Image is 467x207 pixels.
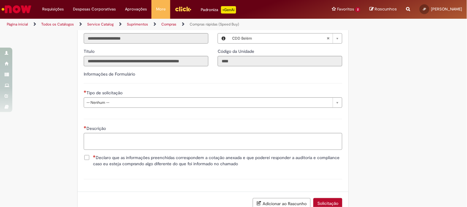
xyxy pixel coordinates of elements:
input: Título [84,56,208,66]
span: Necessários [93,155,96,158]
a: Compras rápidas (Speed Buy) [190,22,239,27]
label: Informações de Formulário [84,71,135,77]
ul: Trilhas de página [5,19,307,30]
input: Email [84,33,208,44]
a: Service Catalog [87,22,114,27]
span: Requisições [42,6,64,12]
span: JP [423,7,426,11]
span: Despesas Corporativas [73,6,116,12]
label: Somente leitura - Título [84,48,96,54]
button: Local, Visualizar este registro CDD Belém [218,33,229,43]
span: [PERSON_NAME] [431,6,462,12]
input: Código da Unidade [218,56,342,66]
span: Favoritos [337,6,354,12]
span: Necessários [84,90,87,93]
abbr: Limpar campo Local [324,33,333,43]
span: Aprovações [125,6,147,12]
a: Rascunhos [370,6,397,12]
img: ServiceNow [1,3,32,15]
div: Padroniza [201,6,236,14]
span: Tipo de solicitação [87,90,124,96]
textarea: Descrição [84,133,342,150]
a: Suprimentos [127,22,148,27]
a: Todos os Catálogos [41,22,74,27]
span: Rascunhos [375,6,397,12]
span: Somente leitura - Título [84,49,96,54]
span: More [156,6,166,12]
span: Necessários [84,126,87,128]
p: +GenAi [221,6,236,14]
a: Página inicial [7,22,28,27]
a: Compras [161,22,176,27]
span: CDD Belém [232,33,327,43]
label: Somente leitura - Código da Unidade [218,48,256,54]
img: click_logo_yellow_360x200.png [175,4,191,14]
span: 2 [355,7,360,12]
span: Descrição [87,126,107,131]
span: -- Nenhum -- [87,98,330,107]
span: Declaro que as informações preenchidas correspondem a cotação anexada e que poderei responder a a... [93,154,342,167]
span: Somente leitura - Código da Unidade [218,49,256,54]
a: CDD BelémLimpar campo Local [229,33,342,43]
